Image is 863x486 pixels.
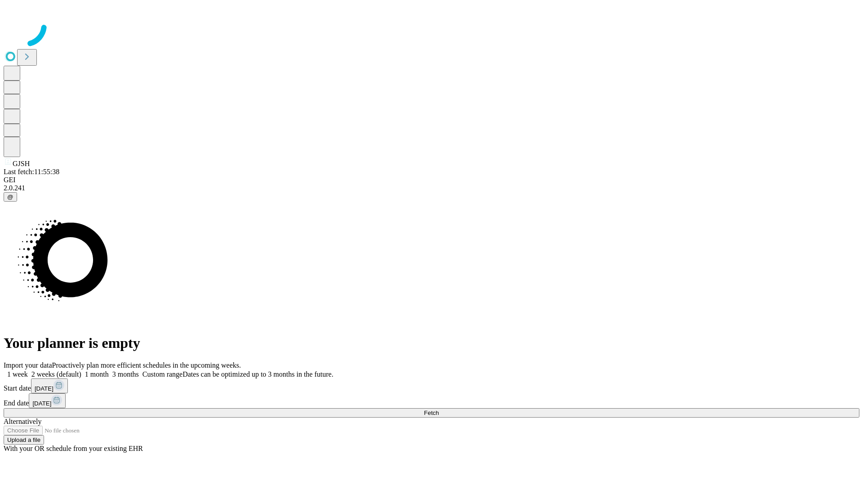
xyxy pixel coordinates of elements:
[4,192,17,202] button: @
[182,370,333,378] span: Dates can be optimized up to 3 months in the future.
[31,370,81,378] span: 2 weeks (default)
[29,393,66,408] button: [DATE]
[7,370,28,378] span: 1 week
[4,176,859,184] div: GEI
[35,385,53,392] span: [DATE]
[4,445,143,452] span: With your OR schedule from your existing EHR
[85,370,109,378] span: 1 month
[424,409,439,416] span: Fetch
[4,361,52,369] span: Import your data
[52,361,241,369] span: Proactively plan more efficient schedules in the upcoming weeks.
[4,168,59,175] span: Last fetch: 11:55:38
[13,160,30,167] span: GJSH
[31,378,68,393] button: [DATE]
[4,435,44,445] button: Upload a file
[4,184,859,192] div: 2.0.241
[4,378,859,393] div: Start date
[4,393,859,408] div: End date
[7,193,13,200] span: @
[4,408,859,418] button: Fetch
[4,335,859,351] h1: Your planner is empty
[112,370,139,378] span: 3 months
[32,400,51,407] span: [DATE]
[142,370,182,378] span: Custom range
[4,418,41,425] span: Alternatively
